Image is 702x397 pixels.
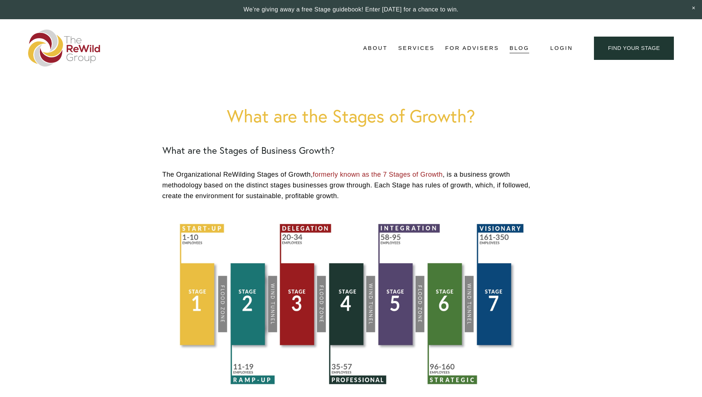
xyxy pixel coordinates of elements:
a: find your stage [594,37,674,60]
a: folder dropdown [363,43,387,54]
p: The Organizational ReWilding Stages of Growth, , is a business growth methodology based on the di... [162,169,540,201]
a: Login [550,43,573,53]
img: The ReWild Group [28,30,101,67]
a: folder dropdown [398,43,435,54]
a: For Advisers [445,43,499,54]
h2: What are the Stages of Business Growth? [162,145,540,156]
a: Blog [510,43,529,54]
span: About [363,43,387,53]
h1: What are the Stages of Growth? [162,105,540,126]
a: formerly known as the 7 Stages of Growth [313,171,443,178]
span: Services [398,43,435,53]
